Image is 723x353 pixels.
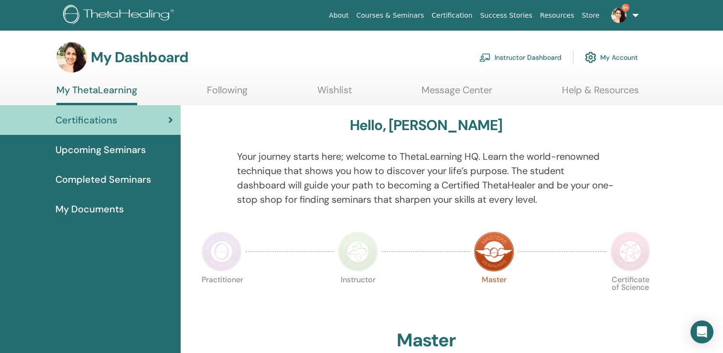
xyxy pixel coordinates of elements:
[428,7,476,24] a: Certification
[474,232,514,272] img: Master
[353,7,428,24] a: Courses & Seminars
[610,276,650,316] p: Certificate of Science
[585,47,638,68] a: My Account
[317,84,352,103] a: Wishlist
[325,7,352,24] a: About
[237,149,615,207] p: Your journey starts here; welcome to ThetaLearning HQ. Learn the world-renowned technique that sh...
[91,49,188,66] h3: My Dashboard
[55,202,124,216] span: My Documents
[476,7,536,24] a: Success Stories
[56,84,137,105] a: My ThetaLearning
[202,276,242,316] p: Practitioner
[338,276,378,316] p: Instructor
[610,232,650,272] img: Certificate of Science
[479,53,491,62] img: chalkboard-teacher.svg
[611,8,626,23] img: default.jpg
[536,7,578,24] a: Resources
[63,5,177,26] img: logo.png
[338,232,378,272] img: Instructor
[578,7,604,24] a: Store
[55,113,117,127] span: Certifications
[622,4,629,11] span: 9+
[562,84,639,103] a: Help & Resources
[55,143,146,157] span: Upcoming Seminars
[56,42,87,73] img: default.jpg
[397,330,456,352] h2: Master
[421,84,492,103] a: Message Center
[479,47,561,68] a: Instructor Dashboard
[202,232,242,272] img: Practitioner
[350,117,503,134] h3: Hello, [PERSON_NAME]
[207,84,248,103] a: Following
[55,172,151,187] span: Completed Seminars
[585,49,596,66] img: cog.svg
[474,276,514,316] p: Master
[691,320,713,343] div: Open Intercom Messenger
